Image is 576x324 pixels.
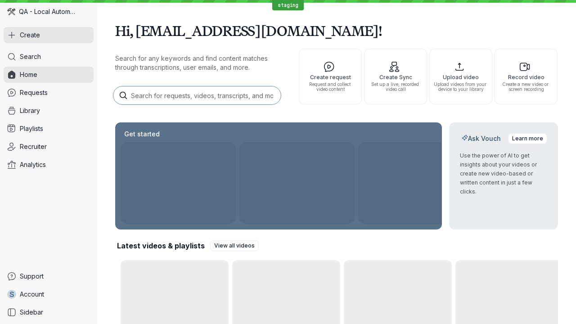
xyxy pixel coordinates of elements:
[303,82,358,92] span: Request and collect video content
[117,241,205,251] h2: Latest videos & playlists
[364,49,427,104] button: Create SyncSet up a live, recorded video call
[433,74,488,80] span: Upload video
[499,82,553,92] span: Create a new video or screen recording
[433,82,488,92] span: Upload videos from your device to your library
[4,103,94,119] a: Library
[4,157,94,173] a: Analytics
[4,49,94,65] a: Search
[9,290,14,299] span: s
[508,133,547,144] a: Learn more
[4,286,94,302] a: sAccount
[460,134,503,143] h2: Ask Vouch
[113,86,281,104] input: Search for requests, videos, transcripts, and more...
[4,27,94,43] button: Create
[20,124,43,133] span: Playlists
[20,52,41,61] span: Search
[214,241,255,250] span: View all videos
[4,121,94,137] a: Playlists
[7,8,15,16] img: QA - Local Automation avatar
[512,134,543,143] span: Learn more
[499,74,553,80] span: Record video
[4,67,94,83] a: Home
[115,18,558,43] h1: Hi, [EMAIL_ADDRESS][DOMAIN_NAME]!
[115,54,283,72] p: Search for any keywords and find content matches through transcriptions, user emails, and more.
[4,268,94,284] a: Support
[368,82,423,92] span: Set up a live, recorded video call
[495,49,558,104] button: Record videoCreate a new video or screen recording
[20,290,44,299] span: Account
[368,74,423,80] span: Create Sync
[20,272,44,281] span: Support
[4,139,94,155] a: Recruiter
[4,85,94,101] a: Requests
[303,74,358,80] span: Create request
[20,308,43,317] span: Sidebar
[20,106,40,115] span: Library
[210,240,259,251] a: View all videos
[20,160,46,169] span: Analytics
[429,49,492,104] button: Upload videoUpload videos from your device to your library
[4,4,94,20] div: QA - Local Automation
[20,142,47,151] span: Recruiter
[19,7,76,16] span: QA - Local Automation
[460,151,547,196] p: Use the power of AI to get insights about your videos or create new video-based or written conten...
[299,49,362,104] button: Create requestRequest and collect video content
[20,31,40,40] span: Create
[122,130,162,139] h2: Get started
[4,304,94,320] a: Sidebar
[20,88,48,97] span: Requests
[20,70,37,79] span: Home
